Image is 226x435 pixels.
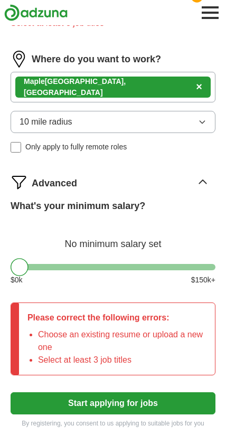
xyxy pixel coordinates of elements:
[196,81,202,92] span: ×
[199,1,222,24] button: Toggle main navigation menu
[24,76,192,98] div: [GEOGRAPHIC_DATA], [GEOGRAPHIC_DATA]
[20,116,72,128] span: 10 mile radius
[25,141,127,153] span: Only apply to fully remote roles
[11,51,27,68] img: location.png
[11,392,215,414] button: Start applying for jobs
[191,275,215,286] span: $ 150 k+
[38,354,206,366] li: Select at least 3 job titles
[11,174,27,191] img: filter
[11,142,21,153] input: Only apply to fully remote roles
[11,275,23,286] span: $ 0 k
[24,77,45,86] strong: Maple
[38,328,206,354] li: Choose an existing resume or upload a new one
[196,79,202,95] button: ×
[11,226,215,251] div: No minimum salary set
[11,199,145,213] label: What's your minimum salary?
[11,419,215,428] p: By registering, you consent to us applying to suitable jobs for you
[32,52,161,67] label: Where do you want to work?
[32,176,77,191] span: Advanced
[4,4,68,21] img: Adzuna logo
[11,111,215,133] button: 10 mile radius
[27,311,206,324] p: Please correct the following errors:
